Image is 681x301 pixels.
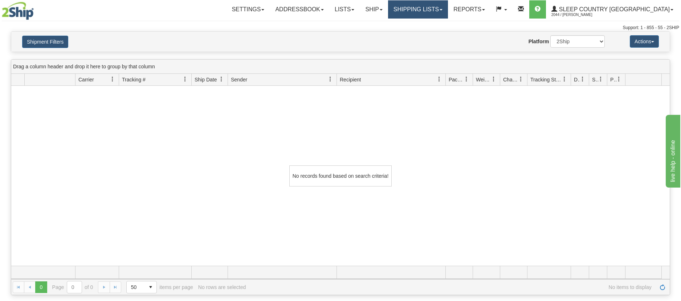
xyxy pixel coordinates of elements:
span: Packages [449,76,464,83]
span: Sleep Country [GEOGRAPHIC_DATA] [557,6,670,12]
span: Ship Date [195,76,217,83]
span: Weight [476,76,491,83]
div: live help - online [5,4,67,13]
span: Tracking # [122,76,146,83]
span: Charge [503,76,518,83]
button: Shipment Filters [22,36,68,48]
a: Sender filter column settings [324,73,337,85]
iframe: chat widget [664,113,680,188]
a: Settings [226,0,270,19]
span: Page of 0 [52,281,93,293]
span: Carrier [78,76,94,83]
span: Delivery Status [574,76,580,83]
a: Delivery Status filter column settings [576,73,589,85]
a: Charge filter column settings [515,73,527,85]
label: Platform [529,38,549,45]
span: Shipment Issues [592,76,598,83]
span: Page 0 [35,281,47,293]
div: No rows are selected [198,284,246,290]
div: Support: 1 - 855 - 55 - 2SHIP [2,25,679,31]
a: Tracking Status filter column settings [558,73,571,85]
a: Ship [360,0,388,19]
span: items per page [126,281,193,293]
a: Shipping lists [388,0,448,19]
span: Pickup Status [610,76,616,83]
div: No records found based on search criteria! [289,165,392,186]
a: Refresh [657,281,668,293]
button: Actions [630,35,659,48]
a: Weight filter column settings [488,73,500,85]
div: grid grouping header [11,60,670,74]
span: Page sizes drop down [126,281,157,293]
a: Pickup Status filter column settings [613,73,625,85]
span: No items to display [251,284,652,290]
a: Packages filter column settings [460,73,473,85]
a: Tracking # filter column settings [179,73,191,85]
a: Sleep Country [GEOGRAPHIC_DATA] 2044 / [PERSON_NAME] [546,0,679,19]
span: Sender [231,76,247,83]
a: Reports [448,0,490,19]
span: Recipient [340,76,361,83]
a: Lists [329,0,360,19]
a: Ship Date filter column settings [215,73,228,85]
a: Recipient filter column settings [433,73,445,85]
img: logo2044.jpg [2,2,34,20]
a: Addressbook [270,0,329,19]
span: 50 [131,284,140,291]
span: Tracking Status [530,76,562,83]
a: Carrier filter column settings [106,73,119,85]
span: 2044 / [PERSON_NAME] [551,11,606,19]
span: select [145,281,156,293]
a: Shipment Issues filter column settings [595,73,607,85]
